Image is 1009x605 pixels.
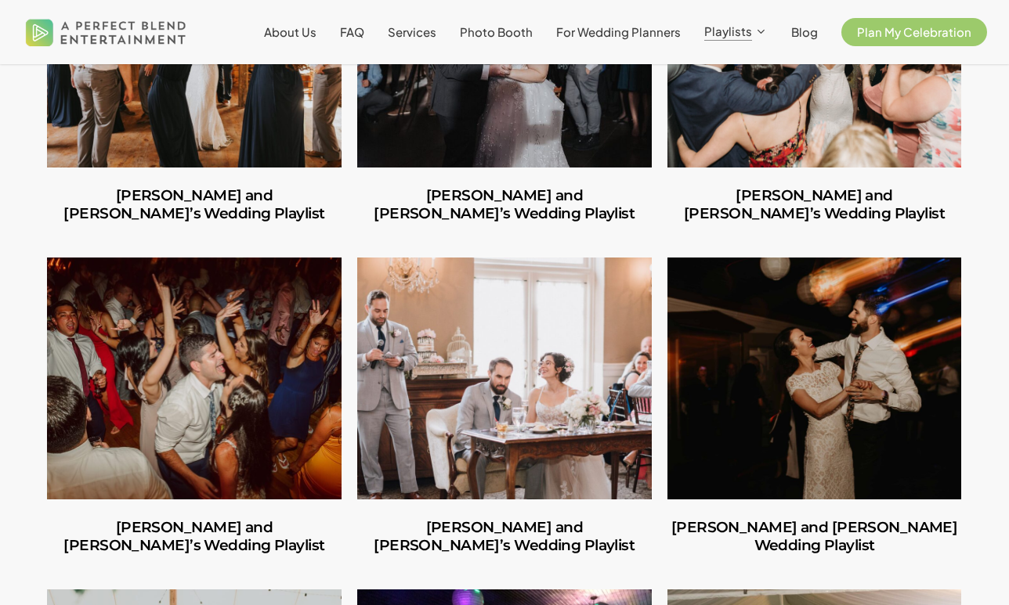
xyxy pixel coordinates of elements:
[667,257,962,499] a: Catherine and Tyler’s Wedding Playlist
[460,26,533,38] a: Photo Booth
[264,24,316,39] span: About Us
[388,24,436,39] span: Services
[556,24,681,39] span: For Wedding Planners
[857,24,971,39] span: Plan My Celebration
[47,167,342,242] a: Stephen and Samantha’s Wedding Playlist
[791,26,818,38] a: Blog
[791,24,818,39] span: Blog
[460,24,533,39] span: Photo Booth
[47,257,342,499] a: Caitlin and Julio’s Wedding Playlist
[667,167,962,242] a: Ian and Amy’s Wedding Playlist
[357,167,652,242] a: Nicole and Tim’s Wedding Playlist
[22,6,190,58] img: A Perfect Blend Entertainment
[340,26,364,38] a: FAQ
[388,26,436,38] a: Services
[357,257,652,499] a: Anthony and Emily’s Wedding Playlist
[264,26,316,38] a: About Us
[340,24,364,39] span: FAQ
[47,499,342,574] a: Caitlin and Julio’s Wedding Playlist
[556,26,681,38] a: For Wedding Planners
[841,26,987,38] a: Plan My Celebration
[704,25,768,39] a: Playlists
[667,499,962,574] a: Catherine and Tyler’s Wedding Playlist
[357,499,652,574] a: Anthony and Emily’s Wedding Playlist
[704,23,752,38] span: Playlists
